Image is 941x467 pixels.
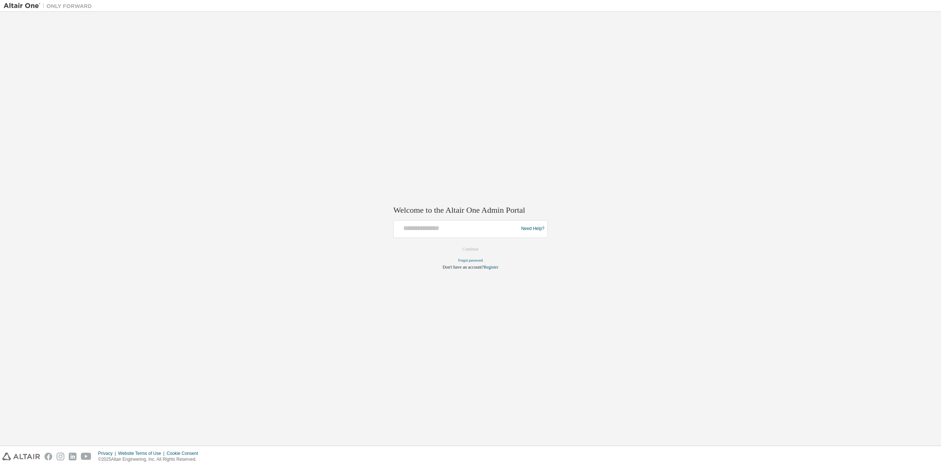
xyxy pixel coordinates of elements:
img: linkedin.svg [69,453,76,460]
img: facebook.svg [44,453,52,460]
div: Website Terms of Use [118,450,167,456]
p: © 2025 Altair Engineering, Inc. All Rights Reserved. [98,456,203,463]
a: Forgot password [458,258,483,262]
div: Privacy [98,450,118,456]
span: Don't have an account? [443,265,484,270]
a: Register [484,265,498,270]
img: Altair One [4,2,96,10]
div: Cookie Consent [167,450,202,456]
img: altair_logo.svg [2,453,40,460]
h2: Welcome to the Altair One Admin Portal [393,205,548,216]
img: instagram.svg [57,453,64,460]
img: youtube.svg [81,453,92,460]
